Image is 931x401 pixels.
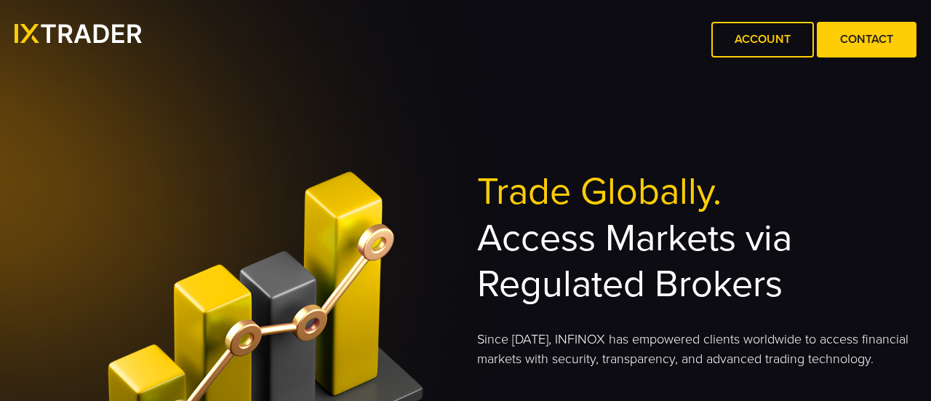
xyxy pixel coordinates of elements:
[817,22,916,57] a: Contact
[477,330,916,369] p: Since [DATE], INFINOX has empowered clients worldwide to access financial markets with security, ...
[711,22,814,57] a: Account
[477,169,916,307] h2: Access Markets via Regulated Brokers
[477,169,722,215] span: Trade Globally.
